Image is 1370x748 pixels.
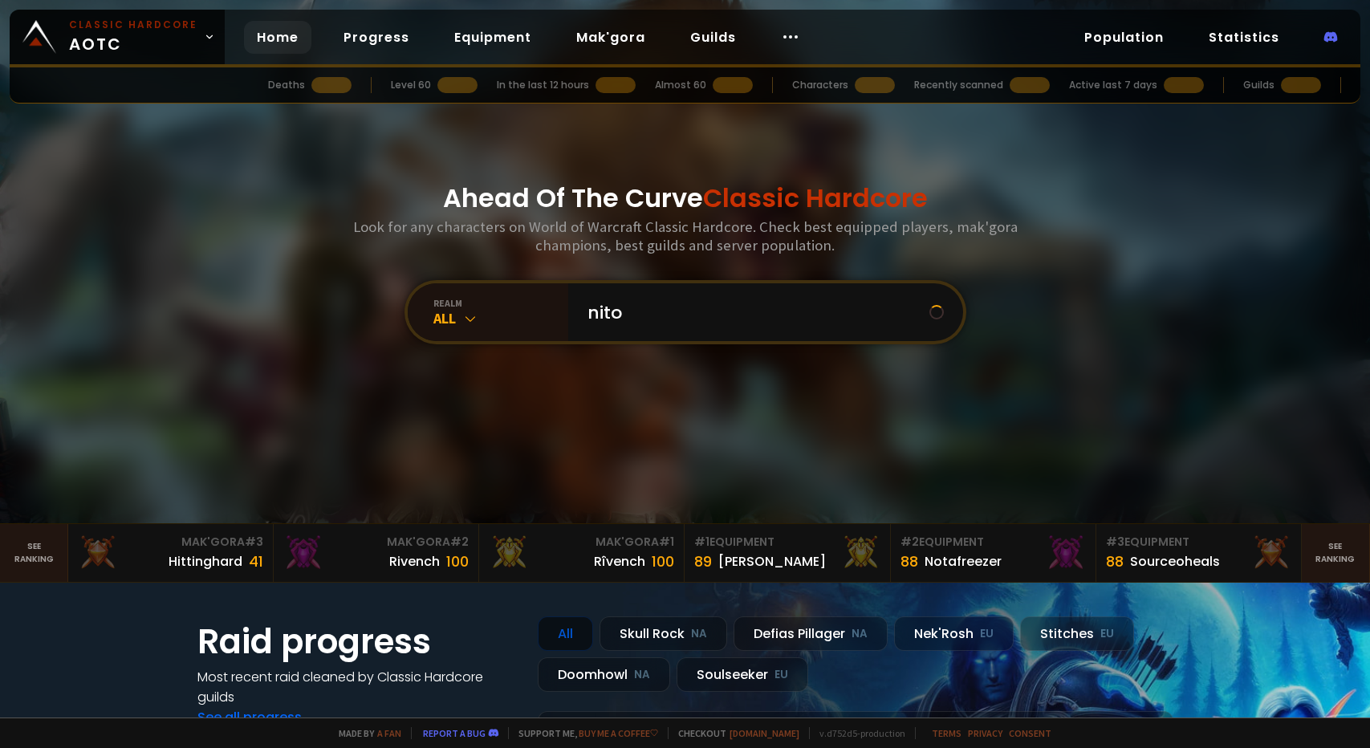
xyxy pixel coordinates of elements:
div: Rivench [389,551,440,571]
a: Terms [932,727,961,739]
div: 89 [694,551,712,572]
div: Mak'Gora [489,534,674,551]
span: Support me, [508,727,658,739]
div: Notafreezer [925,551,1002,571]
span: # 1 [694,534,709,550]
div: Equipment [900,534,1086,551]
div: Equipment [1106,534,1291,551]
div: Sourceoheals [1130,551,1220,571]
div: Hittinghard [169,551,242,571]
a: Privacy [968,727,1002,739]
a: Mak'gora [563,21,658,54]
span: AOTC [69,18,197,56]
span: # 3 [1106,534,1124,550]
small: Classic Hardcore [69,18,197,32]
div: Deaths [268,78,305,92]
div: Characters [792,78,848,92]
small: NA [852,626,868,642]
div: Stitches [1020,616,1134,651]
span: Made by [329,727,401,739]
span: Classic Hardcore [703,180,928,216]
div: [PERSON_NAME] [718,551,826,571]
a: Consent [1009,727,1051,739]
a: See all progress [197,708,302,726]
div: Guilds [1243,78,1274,92]
h1: Raid progress [197,616,518,667]
span: # 3 [245,534,263,550]
div: 100 [446,551,469,572]
span: # 1 [659,534,674,550]
div: Defias Pillager [734,616,888,651]
div: Nek'Rosh [894,616,1014,651]
small: NA [634,667,650,683]
a: Seeranking [1302,524,1370,582]
div: 88 [900,551,918,572]
input: Search a character... [578,283,929,341]
div: 41 [249,551,263,572]
a: Home [244,21,311,54]
small: EU [1100,626,1114,642]
a: #3Equipment88Sourceoheals [1096,524,1302,582]
div: Skull Rock [600,616,727,651]
h1: Ahead Of The Curve [443,179,928,217]
div: Equipment [694,534,880,551]
a: Equipment [441,21,544,54]
div: Soulseeker [677,657,808,692]
a: Mak'Gora#1Rîvench100 [479,524,685,582]
small: EU [774,667,788,683]
span: # 2 [900,534,919,550]
a: Statistics [1196,21,1292,54]
div: Active last 7 days [1069,78,1157,92]
div: 100 [652,551,674,572]
div: Recently scanned [914,78,1003,92]
a: Classic HardcoreAOTC [10,10,225,64]
div: All [433,309,568,327]
div: In the last 12 hours [497,78,589,92]
a: Buy me a coffee [579,727,658,739]
span: Checkout [668,727,799,739]
div: Almost 60 [655,78,706,92]
div: 88 [1106,551,1124,572]
a: Report a bug [423,727,486,739]
div: Rîvench [594,551,645,571]
span: # 2 [450,534,469,550]
a: Population [1071,21,1177,54]
a: #2Equipment88Notafreezer [891,524,1096,582]
small: EU [980,626,994,642]
div: Mak'Gora [78,534,263,551]
a: [DOMAIN_NAME] [730,727,799,739]
a: Mak'Gora#2Rivench100 [274,524,479,582]
div: Doomhowl [538,657,670,692]
div: Level 60 [391,78,431,92]
a: Mak'Gora#3Hittinghard41 [68,524,274,582]
small: NA [691,626,707,642]
a: Guilds [677,21,749,54]
a: a fan [377,727,401,739]
a: #1Equipment89[PERSON_NAME] [685,524,890,582]
div: Mak'Gora [283,534,469,551]
div: All [538,616,593,651]
h4: Most recent raid cleaned by Classic Hardcore guilds [197,667,518,707]
a: Progress [331,21,422,54]
div: realm [433,297,568,309]
h3: Look for any characters on World of Warcraft Classic Hardcore. Check best equipped players, mak'g... [347,217,1024,254]
span: v. d752d5 - production [809,727,905,739]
